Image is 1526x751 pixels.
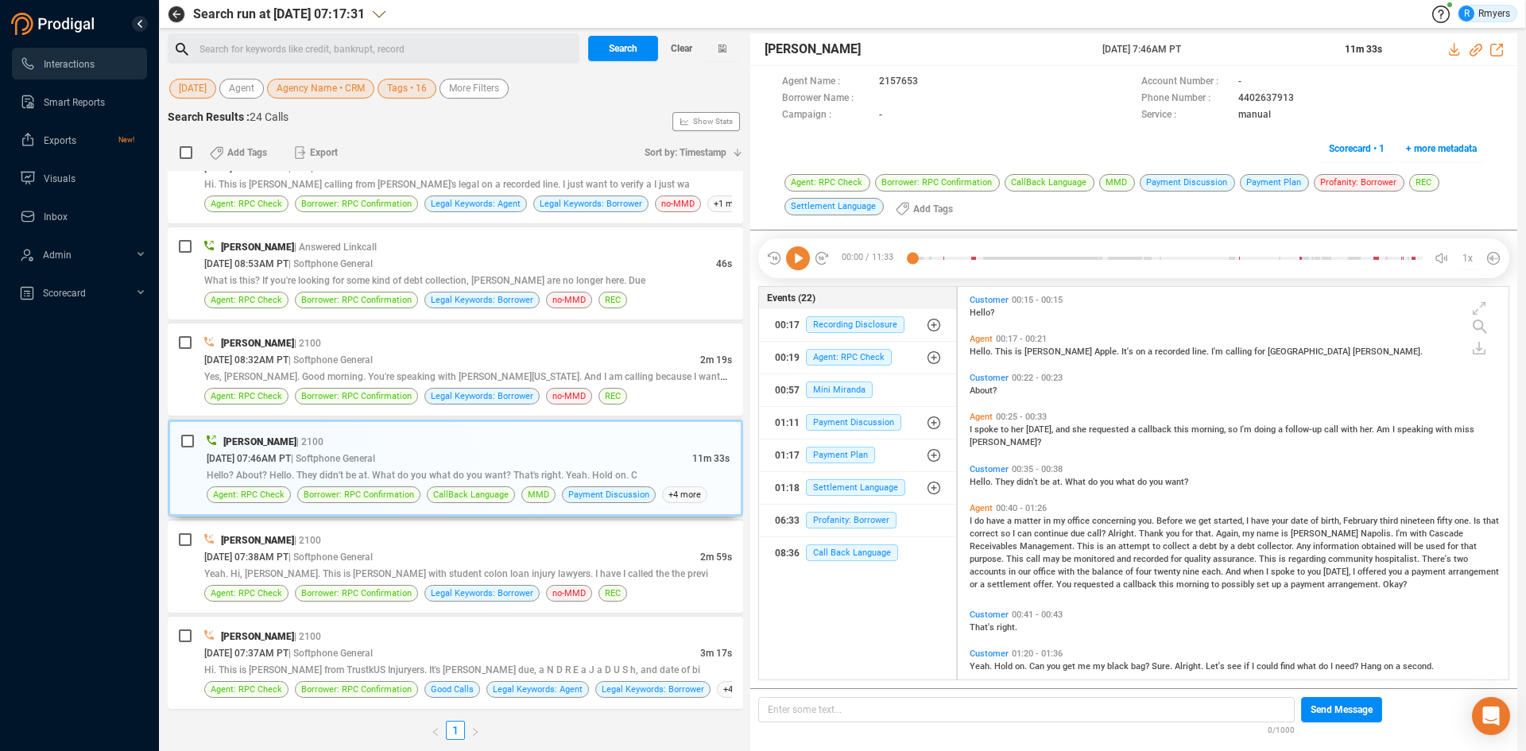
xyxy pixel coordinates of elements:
[168,521,743,613] div: [PERSON_NAME]| 2100[DATE] 07:38AM PT| Softphone General2m 59sYeah. Hi, [PERSON_NAME]. This is [PE...
[431,292,533,308] span: Legal Keywords: Borrower
[1291,528,1361,539] span: [PERSON_NAME]
[1328,554,1375,564] span: community
[1133,554,1171,564] span: recorded
[1396,528,1410,539] span: I'm
[775,377,800,403] div: 00:57
[1414,541,1426,552] span: be
[1015,346,1024,357] span: is
[1311,516,1321,526] span: of
[219,79,264,99] button: Agent
[1166,528,1182,539] span: you
[1279,554,1288,564] span: is
[12,124,147,156] li: Exports
[169,79,216,99] button: [DATE]
[43,288,86,299] span: Scorecard
[1454,554,1468,564] span: two
[1228,424,1240,435] span: so
[540,196,642,211] span: Legal Keywords: Borrower
[707,195,753,212] span: +1 more
[662,486,707,503] span: +4 more
[1278,424,1285,435] span: a
[1398,541,1414,552] span: will
[1156,516,1185,526] span: Before
[775,508,800,533] div: 06:33
[1108,528,1139,539] span: Alright.
[1092,567,1125,577] span: balance
[970,477,995,487] span: Hello.
[1191,424,1228,435] span: morning,
[431,389,533,404] span: Legal Keywords: Borrower
[20,48,134,79] a: Interactions
[168,227,743,319] div: [PERSON_NAME]| Answered Linkcall[DATE] 08:53AM PT| Softphone General46sWhat is this? If you're lo...
[378,79,436,99] button: Tags • 16
[1018,567,1033,577] span: our
[1077,567,1092,577] span: the
[970,528,1001,539] span: correct
[1165,477,1188,487] span: want?
[1058,567,1077,577] span: with
[310,140,338,165] span: Export
[970,554,1006,564] span: purpose.
[1017,477,1040,487] span: didn't
[645,140,726,165] span: Sort by: Timestamp
[970,308,994,318] span: Hello?
[806,349,892,366] span: Agent: RPC Check
[44,135,76,146] span: Exports
[759,537,957,569] button: 08:36Call Back Language
[974,516,986,526] span: do
[1246,516,1251,526] span: I
[775,410,800,436] div: 01:11
[970,541,1020,552] span: Receivables
[1121,346,1136,357] span: It's
[1106,541,1118,552] span: an
[1400,516,1437,526] span: nineteen
[1377,424,1392,435] span: Am
[1324,424,1341,435] span: call
[207,470,637,481] span: Hello? About? Hello. They didn't be at. What do you what do you want? That's right. Yeah. Hold on. C
[221,338,294,349] span: [PERSON_NAME]
[1100,477,1116,487] span: you
[1254,346,1268,357] span: for
[605,292,621,308] span: REC
[693,26,733,217] span: Show Stats
[1184,554,1213,564] span: quality
[294,242,377,253] span: | Answered Linkcall
[759,374,957,406] button: 00:57Mini Miranda
[1389,567,1404,577] span: you
[986,516,1007,526] span: have
[44,173,76,184] span: Visuals
[223,436,296,447] span: [PERSON_NAME]
[431,196,521,211] span: Legal Keywords: Agent
[588,36,658,61] button: Search
[1422,554,1454,564] span: There's
[296,436,323,447] span: | 2100
[1097,541,1106,552] span: is
[1138,424,1174,435] span: callback
[1266,567,1271,577] span: I
[20,86,134,118] a: Smart Reports
[1202,567,1226,577] span: each.
[995,346,1015,357] span: This
[1192,346,1211,357] span: line.
[1462,246,1473,271] span: 1x
[1296,541,1313,552] span: Any
[294,338,321,349] span: | 2100
[1360,424,1377,435] span: her.
[1447,541,1461,552] span: for
[1024,346,1094,357] span: [PERSON_NAME]
[1077,541,1097,552] span: This
[1240,424,1254,435] span: I'm
[1071,528,1087,539] span: due
[970,579,980,590] span: or
[1329,136,1385,161] span: Scorecard • 1
[1192,541,1199,552] span: a
[1237,541,1257,552] span: debt
[1406,136,1477,161] span: + more metadata
[200,140,277,165] button: Add Tags
[1214,516,1246,526] span: started,
[1118,541,1152,552] span: attempt
[1053,516,1067,526] span: my
[775,312,800,338] div: 00:17
[44,97,105,108] span: Smart Reports
[12,48,147,79] li: Interactions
